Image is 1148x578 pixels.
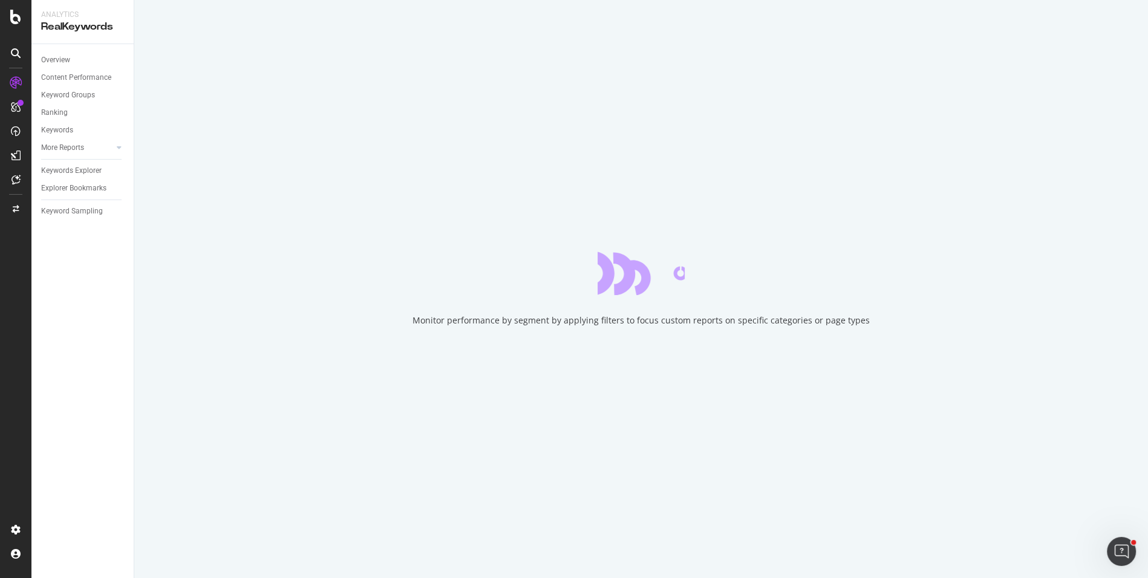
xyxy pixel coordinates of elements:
[41,54,70,67] div: Overview
[41,20,124,34] div: RealKeywords
[41,71,125,84] a: Content Performance
[41,182,125,195] a: Explorer Bookmarks
[413,314,870,326] div: Monitor performance by segment by applying filters to focus custom reports on specific categories...
[41,182,106,195] div: Explorer Bookmarks
[41,164,125,177] a: Keywords Explorer
[41,205,125,218] a: Keyword Sampling
[1107,537,1136,566] iframe: Intercom live chat
[41,10,124,20] div: Analytics
[41,106,68,119] div: Ranking
[41,205,103,218] div: Keyword Sampling
[41,106,125,119] a: Ranking
[41,89,125,102] a: Keyword Groups
[41,89,95,102] div: Keyword Groups
[41,141,84,154] div: More Reports
[41,124,73,137] div: Keywords
[598,252,685,295] div: animation
[41,54,125,67] a: Overview
[41,141,113,154] a: More Reports
[41,71,111,84] div: Content Performance
[41,164,102,177] div: Keywords Explorer
[41,124,125,137] a: Keywords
